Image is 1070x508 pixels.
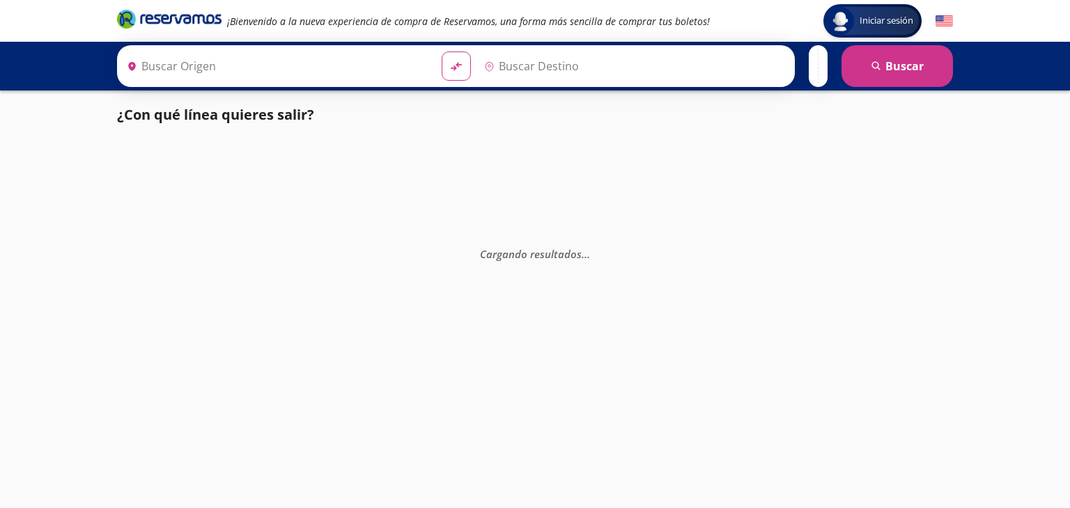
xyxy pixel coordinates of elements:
[479,49,788,84] input: Buscar Destino
[480,247,590,261] em: Cargando resultados
[842,45,953,87] button: Buscar
[227,15,710,28] em: ¡Bienvenido a la nueva experiencia de compra de Reservamos, una forma más sencilla de comprar tus...
[117,8,222,33] a: Brand Logo
[936,13,953,30] button: English
[117,104,314,125] p: ¿Con qué línea quieres salir?
[117,8,222,29] i: Brand Logo
[587,247,590,261] span: .
[854,14,919,28] span: Iniciar sesión
[582,247,584,261] span: .
[121,49,431,84] input: Buscar Origen
[584,247,587,261] span: .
